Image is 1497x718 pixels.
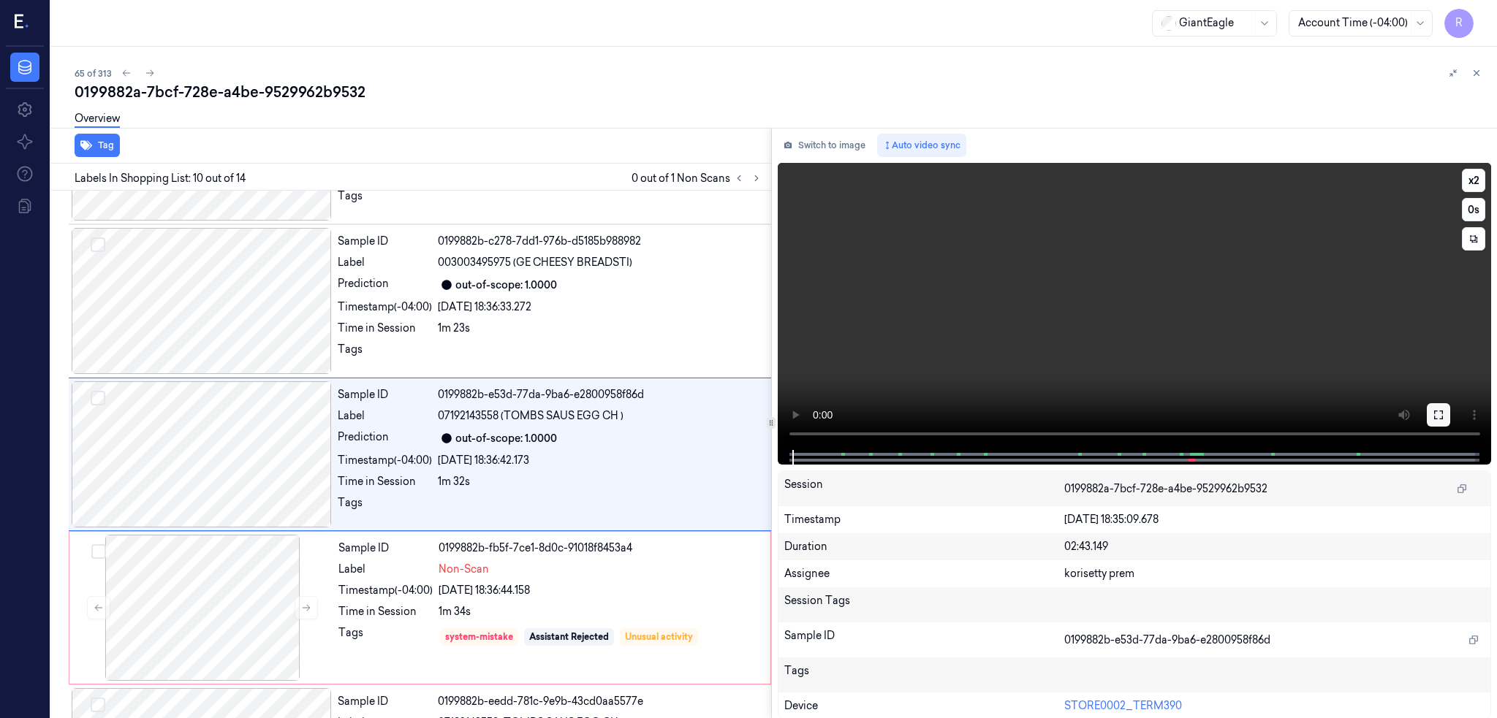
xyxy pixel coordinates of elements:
div: Label [338,255,432,270]
div: Label [338,408,432,424]
button: Select row [91,698,105,712]
div: [DATE] 18:36:42.173 [438,453,762,468]
div: system-mistake [445,630,513,643]
span: 65 of 313 [75,67,112,80]
span: 003003495975 (GE CHEESY BREADSTI) [438,255,632,270]
div: [DATE] 18:36:44.158 [439,583,762,598]
div: 0199882b-fb5f-7ce1-8d0c-91018f8453a4 [439,541,762,556]
div: Sample ID [338,541,433,556]
div: Session Tags [784,593,1064,616]
div: 1m 23s [438,321,762,336]
div: 0199882a-7bcf-728e-a4be-9529962b9532 [75,82,1485,102]
div: [DATE] 18:35:09.678 [1064,512,1485,527]
div: Sample ID [338,387,432,402]
div: Tags [338,188,432,212]
div: Time in Session [338,474,432,489]
button: Select row [91,237,105,252]
button: Switch to image [778,134,871,157]
div: 0199882b-c278-7dd1-976b-d5185b988982 [438,234,762,249]
div: Session [784,477,1064,500]
button: R [1444,9,1474,38]
span: 0 out of 1 Non Scans [632,169,765,187]
div: Label [338,562,433,577]
button: Auto video sync [877,134,966,157]
div: out-of-scope: 1.0000 [455,431,557,446]
div: korisetty prem [1064,566,1485,581]
span: 0199882a-7bcf-728e-a4be-9529962b9532 [1064,481,1267,497]
div: Tags [338,495,432,519]
button: Select row [91,391,105,405]
div: Duration [784,539,1064,554]
a: Overview [75,111,120,128]
div: [DATE] 18:36:33.272 [438,299,762,315]
div: Tags [338,342,432,365]
button: 0s [1462,198,1485,221]
button: x2 [1462,169,1485,192]
button: Select row [91,544,106,559]
div: Sample ID [784,628,1064,652]
div: 1m 34s [439,604,762,619]
div: Time in Session [338,321,432,336]
div: Timestamp (-04:00) [338,299,432,315]
div: 0199882b-eedd-781c-9e9b-43cd0aa5577e [438,694,762,709]
div: Device [784,698,1064,714]
div: Sample ID [338,694,432,709]
div: 02:43.149 [1064,539,1485,554]
span: Labels In Shopping List: 10 out of 14 [75,171,246,186]
div: Timestamp (-04:00) [338,583,433,598]
div: Timestamp (-04:00) [338,453,432,468]
div: Unusual activity [625,630,693,643]
div: 1m 32s [438,474,762,489]
div: Tags [784,663,1064,687]
div: Prediction [338,276,432,294]
div: Tags [338,625,433,649]
span: Non-Scan [439,562,489,577]
span: 07192143558 (TOMBS SAUS EGG CH ) [438,408,624,424]
div: STORE0002_TERM390 [1064,698,1485,714]
button: Tag [75,134,120,157]
div: Assistant Rejected [529,630,609,643]
div: Time in Session [338,604,433,619]
span: 0199882b-e53d-77da-9ba6-e2800958f86d [1064,633,1270,648]
div: Assignee [784,566,1064,581]
div: Prediction [338,429,432,447]
div: Sample ID [338,234,432,249]
div: 0199882b-e53d-77da-9ba6-e2800958f86d [438,387,762,402]
div: out-of-scope: 1.0000 [455,278,557,293]
div: Timestamp [784,512,1064,527]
